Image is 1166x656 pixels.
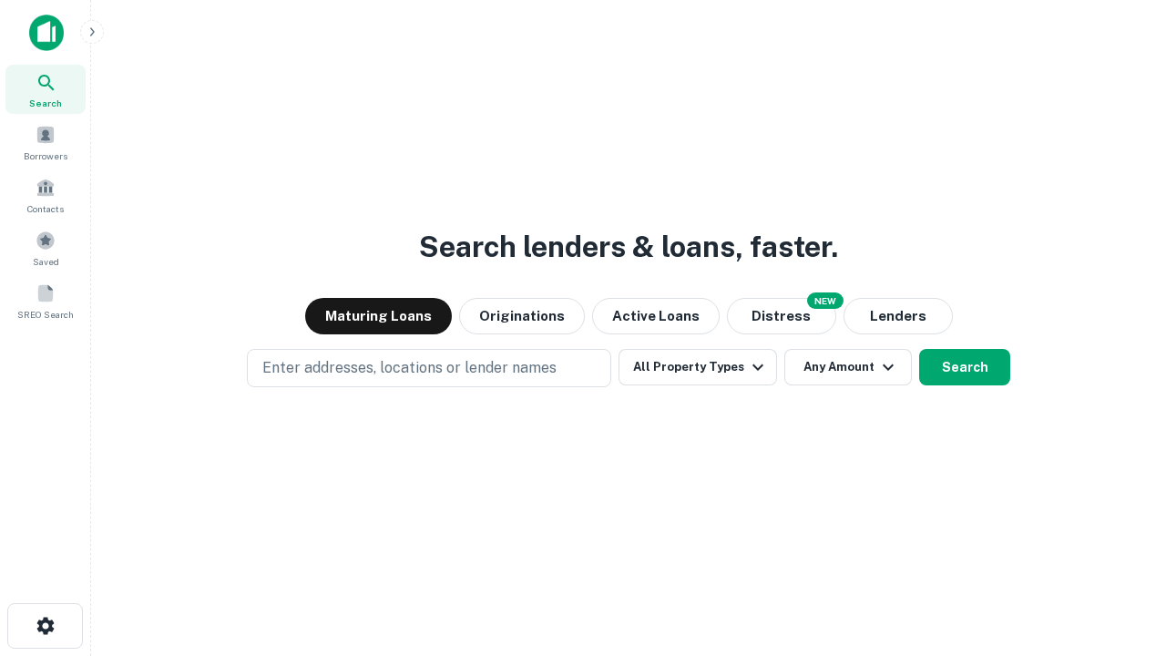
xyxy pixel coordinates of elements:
[29,96,62,110] span: Search
[459,298,585,334] button: Originations
[619,349,777,385] button: All Property Types
[807,292,844,309] div: NEW
[5,276,86,325] a: SREO Search
[5,118,86,167] a: Borrowers
[419,225,838,269] h3: Search lenders & loans, faster.
[33,254,59,269] span: Saved
[17,307,74,322] span: SREO Search
[844,298,953,334] button: Lenders
[5,170,86,220] a: Contacts
[727,298,836,334] button: Search distressed loans with lien and other non-mortgage details.
[262,357,557,379] p: Enter addresses, locations or lender names
[27,201,64,216] span: Contacts
[784,349,912,385] button: Any Amount
[29,15,64,51] img: capitalize-icon.png
[5,65,86,114] a: Search
[1075,510,1166,598] iframe: Chat Widget
[247,349,611,387] button: Enter addresses, locations or lender names
[5,223,86,272] a: Saved
[24,149,67,163] span: Borrowers
[305,298,452,334] button: Maturing Loans
[919,349,1010,385] button: Search
[592,298,720,334] button: Active Loans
